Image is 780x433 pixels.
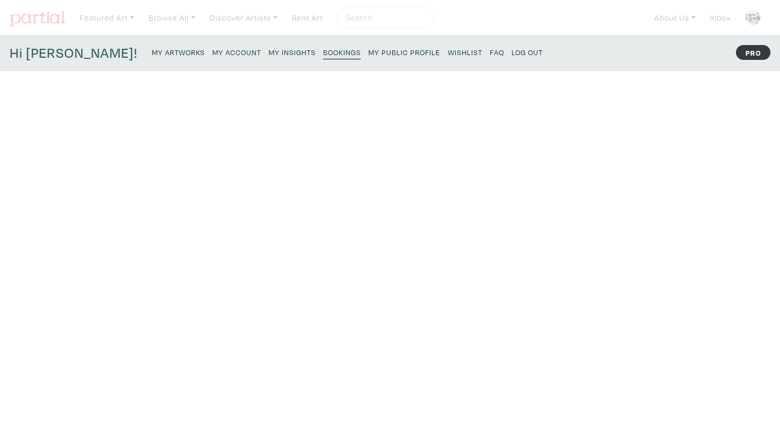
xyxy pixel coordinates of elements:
[152,45,205,59] a: My Artworks
[705,7,735,29] a: Inbox
[490,47,504,57] small: FAQ
[268,45,316,59] a: My Insights
[152,47,205,57] small: My Artworks
[212,45,261,59] a: My Account
[512,47,543,57] small: Log Out
[205,7,282,29] a: Discover Artists
[323,45,361,59] a: Bookings
[345,11,424,24] input: Search
[736,45,770,60] strong: PRO
[268,47,316,57] small: My Insights
[745,10,761,25] img: phpThumb.php
[649,7,700,29] a: About Us
[368,45,440,59] a: My Public Profile
[490,45,504,59] a: FAQ
[448,45,482,59] a: Wishlist
[448,47,482,57] small: Wishlist
[75,7,139,29] a: Featured Art
[212,47,261,57] small: My Account
[512,45,543,59] a: Log Out
[323,47,361,57] small: Bookings
[368,47,440,57] small: My Public Profile
[10,45,137,61] h4: Hi [PERSON_NAME]!
[287,7,328,29] a: Rent Art
[144,7,200,29] a: Browse All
